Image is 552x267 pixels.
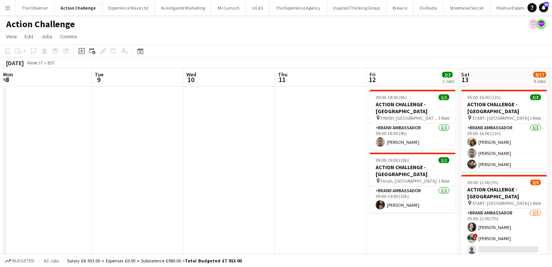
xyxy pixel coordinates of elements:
span: 10 [185,75,196,84]
span: Finish, [GEOGRAPHIC_DATA] [381,178,437,184]
h3: ACTION CHALLENGE - [GEOGRAPHIC_DATA] [370,101,455,115]
span: Week 37 [25,60,44,66]
app-user-avatar: Florence Watkinson [529,20,538,29]
button: The Observer [16,0,54,15]
app-card-role: Brand Ambassador1/109:00-18:00 (9h)[PERSON_NAME] [370,124,455,150]
button: Avantgarde Marketing [155,0,212,15]
a: 89 [539,3,548,12]
app-card-role: Brand Ambassador2/305:00-12:00 (7h)[PERSON_NAME]![PERSON_NAME] [461,209,547,257]
span: FINISH, [GEOGRAPHIC_DATA][PERSON_NAME], [GEOGRAPHIC_DATA] [381,115,438,121]
div: 9 Jobs [534,78,546,84]
span: Fri [370,71,376,78]
span: 9 [94,75,103,84]
span: 1 Role [530,115,541,121]
span: 3/3 [530,94,541,100]
div: 2 Jobs [442,78,454,84]
app-job-card: 09:00-19:00 (10h)1/1ACTION CHALLENGE - [GEOGRAPHIC_DATA] Finish, [GEOGRAPHIC_DATA]1 RoleBrand Amb... [370,153,455,213]
span: Edit [25,33,33,40]
app-card-role: Brand Ambassador1/109:00-19:00 (10h)[PERSON_NAME] [370,186,455,213]
span: 12 [368,75,376,84]
button: Positive Experience [490,0,540,15]
app-job-card: 05:00-12:00 (7h)2/3ACTION CHALLENGE - [GEOGRAPHIC_DATA] START: [GEOGRAPHIC_DATA]1 RoleBrand Ambas... [461,175,547,257]
a: Edit [21,31,36,41]
span: Thu [278,71,287,78]
button: Inspired Thinking Group [327,0,386,15]
div: [DATE] [6,59,24,67]
app-user-avatar: Florence Watkinson [537,20,546,29]
span: START: [GEOGRAPHIC_DATA] [472,115,529,121]
span: Mon [3,71,13,78]
a: Jobs [38,31,56,41]
span: 1/1 [439,94,449,100]
span: START: [GEOGRAPHIC_DATA] [472,200,529,206]
span: ! [473,234,478,238]
span: 13 [460,75,470,84]
h3: ACTION CHALLENGE - [GEOGRAPHIC_DATA] [461,186,547,200]
span: 2/3 [530,180,541,185]
span: Comms [60,33,77,40]
span: 05:00-16:00 (11h) [467,94,501,100]
app-card-role: Brand Ambassador3/305:00-16:00 (11h)[PERSON_NAME][PERSON_NAME][PERSON_NAME] [461,124,547,172]
span: 1/1 [439,157,449,163]
button: Experience Wave Ltd [102,0,155,15]
span: Wed [186,71,196,78]
app-job-card: 09:00-18:00 (9h)1/1ACTION CHALLENGE - [GEOGRAPHIC_DATA] FINISH, [GEOGRAPHIC_DATA][PERSON_NAME], [... [370,90,455,150]
button: Budgeted [4,257,36,265]
h3: ACTION CHALLENGE - [GEOGRAPHIC_DATA] [370,164,455,178]
span: Budgeted [12,258,34,264]
h3: ACTION CHALLENGE - [GEOGRAPHIC_DATA] [461,101,547,115]
button: Action Challenge [54,0,102,15]
span: Tue [95,71,103,78]
span: All jobs [42,258,61,264]
div: BST [48,60,55,66]
a: View [3,31,20,41]
button: UCAS [246,0,269,15]
span: 2/2 [442,72,453,77]
span: 1 Role [438,178,449,184]
a: Comms [57,31,80,41]
span: Sat [461,71,470,78]
span: Jobs [41,33,53,40]
button: McCurrach [212,0,246,15]
span: 09:00-18:00 (9h) [376,94,407,100]
span: 8/17 [533,72,546,77]
h1: Action Challenge [6,18,75,30]
span: 11 [277,75,287,84]
button: The Experience Agency [269,0,327,15]
span: View [6,33,17,40]
span: 8 [2,75,13,84]
span: Total Budgeted £7 913.00 [185,258,242,264]
span: 89 [544,2,549,7]
button: Fix Radio [414,0,444,15]
button: Streetwise Soccer [444,0,490,15]
span: 05:00-12:00 (7h) [467,180,498,185]
button: Brewco [386,0,414,15]
span: 1 Role [530,200,541,206]
span: 1 Role [438,115,449,121]
span: 09:00-19:00 (10h) [376,157,409,163]
app-job-card: 05:00-16:00 (11h)3/3ACTION CHALLENGE - [GEOGRAPHIC_DATA] START: [GEOGRAPHIC_DATA]1 RoleBrand Amba... [461,90,547,172]
div: Salary £6 933.00 + Expenses £0.00 + Subsistence £980.00 = [67,258,242,264]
